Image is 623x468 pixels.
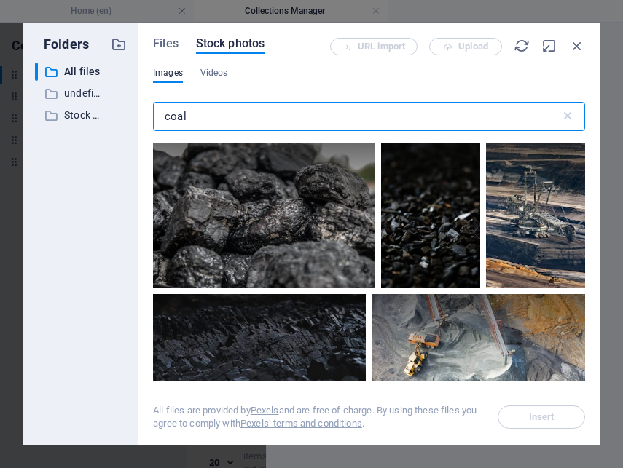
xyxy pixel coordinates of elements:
span: Stock photos [196,35,265,52]
a: Pexels [251,405,279,416]
p: Stock photos & videos [64,107,100,124]
i: Reload [514,38,530,54]
div: All files are provided by and are free of charge. By using these files you agree to comply with . [153,404,480,430]
p: undefined [64,85,100,102]
p: All files [64,63,100,80]
span: Videos [200,64,228,82]
div: Stock photos & videos [35,106,101,124]
div: Stock photos & videos [35,106,127,124]
span: Files [153,35,179,52]
div: undefined [35,84,101,103]
input: Search [153,102,560,131]
span: Select a file first [498,405,585,429]
span: Images [153,64,183,82]
p: Folders [35,35,89,54]
a: Pexels’ terms and conditions [240,418,362,429]
div: ​ [35,63,38,81]
i: Minimize [541,38,557,54]
div: undefined [35,84,127,103]
i: Close [569,38,585,54]
i: Create new folder [111,36,127,52]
